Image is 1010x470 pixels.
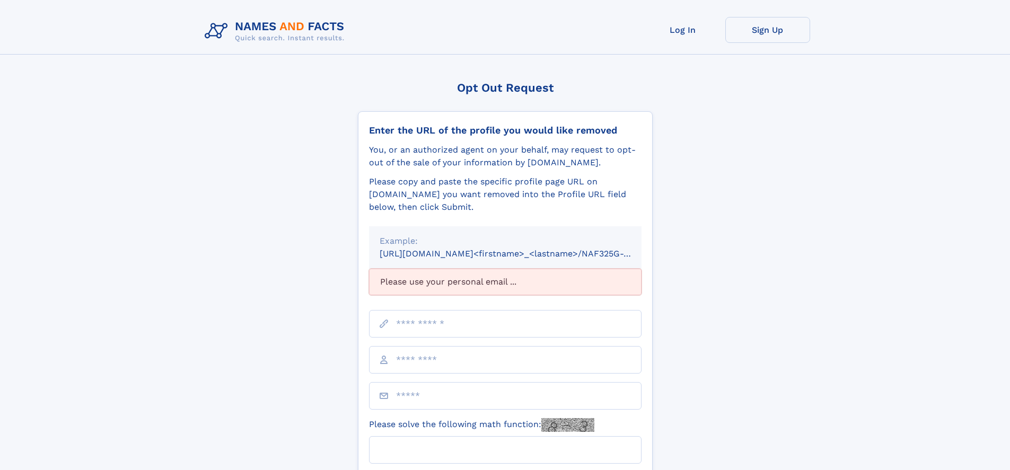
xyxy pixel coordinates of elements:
div: Enter the URL of the profile you would like removed [369,125,642,136]
div: Opt Out Request [358,81,653,94]
a: Sign Up [725,17,810,43]
div: You, or an authorized agent on your behalf, may request to opt-out of the sale of your informatio... [369,144,642,169]
label: Please solve the following math function: [369,418,594,432]
div: Please use your personal email ... [369,269,642,295]
a: Log In [640,17,725,43]
img: Logo Names and Facts [200,17,353,46]
div: Example: [380,235,631,247]
small: [URL][DOMAIN_NAME]<firstname>_<lastname>/NAF325G-xxxxxxxx [380,249,662,259]
div: Please copy and paste the specific profile page URL on [DOMAIN_NAME] you want removed into the Pr... [369,175,642,214]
